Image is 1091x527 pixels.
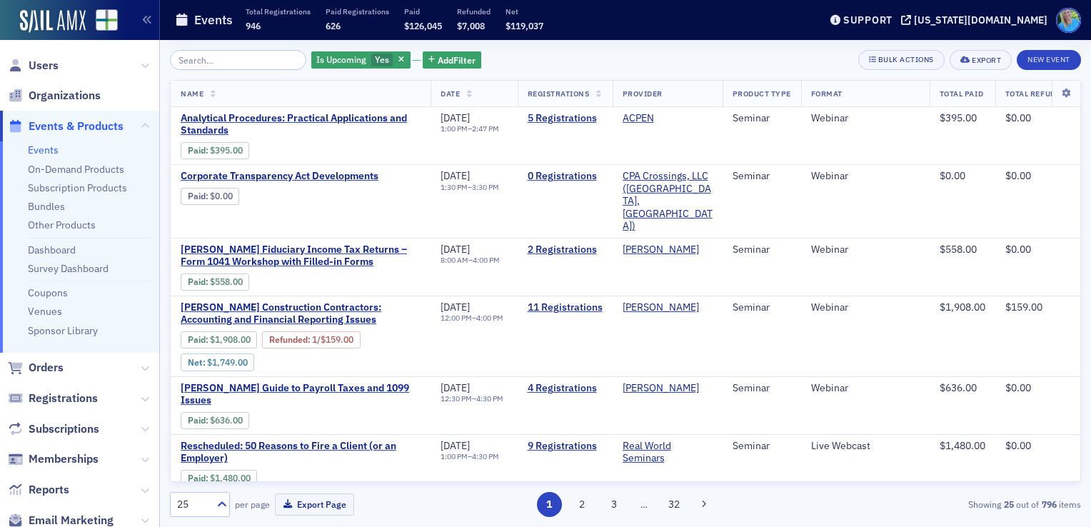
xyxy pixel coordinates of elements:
[29,88,101,104] span: Organizations
[901,15,1052,25] button: [US_STATE][DOMAIN_NAME]
[441,243,470,256] span: [DATE]
[210,145,243,156] span: $395.00
[28,324,98,337] a: Sponsor Library
[210,334,251,345] span: $1,908.00
[472,182,499,192] time: 3:30 PM
[528,382,603,395] a: 4 Registrations
[181,382,421,407] a: [PERSON_NAME] Guide to Payroll Taxes and 1099 Issues
[528,89,590,99] span: Registrations
[181,188,239,205] div: Paid: 0 - $0
[188,191,210,201] span: :
[181,142,249,159] div: Paid: 6 - $39500
[207,357,248,368] span: $1,749.00
[940,169,965,182] span: $0.00
[528,244,603,256] a: 2 Registrations
[210,473,251,483] span: $1,480.00
[181,353,254,371] div: Net: $174900
[29,451,99,467] span: Memberships
[1001,498,1016,511] strong: 25
[28,244,76,256] a: Dashboard
[29,119,124,134] span: Events & Products
[623,382,713,395] span: SURGENT
[623,170,713,233] span: CPA Crossings, LLC (Rochester, MI)
[441,89,460,99] span: Date
[404,20,442,31] span: $126,045
[1005,89,1072,99] span: Total Refunded
[623,89,663,99] span: Provider
[1005,169,1031,182] span: $0.00
[858,50,945,70] button: Bulk Actions
[528,112,603,125] a: 5 Registrations
[210,191,233,201] span: $0.00
[940,243,977,256] span: $558.00
[188,415,210,426] span: :
[181,412,249,429] div: Paid: 4 - $63600
[235,498,270,511] label: per page
[181,331,257,348] div: Paid: 12 - $190800
[8,58,59,74] a: Users
[29,58,59,74] span: Users
[733,440,791,453] div: Seminar
[811,112,920,125] div: Webinar
[181,170,421,183] a: Corporate Transparency Act Developments
[441,111,470,124] span: [DATE]
[28,163,124,176] a: On-Demand Products
[1005,439,1031,452] span: $0.00
[457,20,485,31] span: $7,008
[246,6,311,16] p: Total Registrations
[472,451,499,461] time: 4:30 PM
[457,6,491,16] p: Refunded
[188,276,210,287] span: :
[940,381,977,394] span: $636.00
[811,244,920,256] div: Webinar
[28,305,62,318] a: Venues
[441,313,503,323] div: –
[733,170,791,183] div: Seminar
[623,112,654,125] a: ACPEN
[188,334,210,345] span: :
[528,301,603,314] a: 11 Registrations
[188,145,210,156] span: :
[506,6,543,16] p: Net
[811,440,920,453] div: Live Webcast
[326,20,341,31] span: 626
[811,301,920,314] div: Webinar
[29,482,69,498] span: Reports
[441,451,468,461] time: 1:00 PM
[194,11,233,29] h1: Events
[441,182,468,192] time: 1:30 PM
[811,89,843,99] span: Format
[181,112,421,137] a: Analytical Procedures: Practical Applications and Standards
[472,124,499,134] time: 2:47 PM
[623,244,699,256] a: [PERSON_NAME]
[375,54,389,65] span: Yes
[29,421,99,437] span: Subscriptions
[181,470,257,487] div: Paid: 8 - $148000
[940,89,983,99] span: Total Paid
[177,497,208,512] div: 25
[1017,50,1081,70] button: New Event
[404,6,442,16] p: Paid
[537,492,562,517] button: 1
[441,439,470,452] span: [DATE]
[506,20,543,31] span: $119,037
[788,498,1081,511] div: Showing out of items
[1005,243,1031,256] span: $0.00
[528,440,603,453] a: 9 Registrations
[940,301,985,313] span: $1,908.00
[321,334,353,345] span: $159.00
[28,286,68,299] a: Coupons
[181,301,421,326] a: [PERSON_NAME] Construction Contractors: Accounting and Financial Reporting Issues
[188,191,206,201] a: Paid
[20,10,86,33] a: SailAMX
[441,394,503,403] div: –
[188,145,206,156] a: Paid
[8,391,98,406] a: Registrations
[188,276,206,287] a: Paid
[441,255,468,265] time: 8:00 AM
[181,244,421,268] a: [PERSON_NAME] Fiduciary Income Tax Returns – Form 1041 Workshop with Filled-in Forms
[843,14,893,26] div: Support
[210,415,243,426] span: $636.00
